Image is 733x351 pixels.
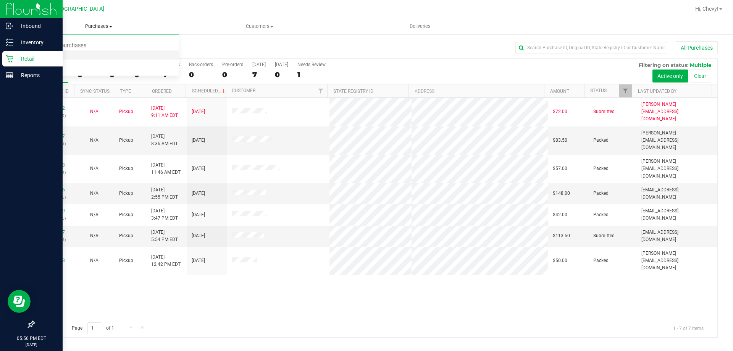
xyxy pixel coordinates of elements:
[252,70,266,79] div: 7
[676,41,718,54] button: All Purchases
[6,71,13,79] inline-svg: Reports
[120,89,131,94] a: Type
[667,322,710,334] span: 1 - 7 of 7 items
[119,165,133,172] span: Pickup
[222,62,243,67] div: Pre-orders
[119,190,133,197] span: Pickup
[340,18,501,34] a: Deliveries
[44,258,65,263] a: 11979713
[179,18,340,34] a: Customers
[65,322,120,334] span: Page of 1
[90,212,98,217] span: Not Applicable
[90,108,98,115] button: N/A
[315,84,327,97] a: Filter
[8,290,31,313] iframe: Resource center
[192,211,205,218] span: [DATE]
[52,6,104,12] span: [GEOGRAPHIC_DATA]
[179,23,339,30] span: Customers
[151,162,181,176] span: [DATE] 11:46 AM EDT
[18,23,179,30] span: Purchases
[553,211,567,218] span: $42.00
[275,62,288,67] div: [DATE]
[593,211,609,218] span: Packed
[119,211,133,218] span: Pickup
[13,38,59,47] p: Inventory
[192,257,205,264] span: [DATE]
[90,137,98,144] button: N/A
[639,62,688,68] span: Filtering on status:
[593,232,615,239] span: Submitted
[151,105,178,119] span: [DATE] 9:11 AM EDT
[119,232,133,239] span: Pickup
[641,129,713,152] span: [PERSON_NAME][EMAIL_ADDRESS][DOMAIN_NAME]
[192,190,205,197] span: [DATE]
[553,232,570,239] span: $113.50
[90,233,98,238] span: Not Applicable
[192,232,205,239] span: [DATE]
[652,70,688,82] button: Active only
[641,250,713,272] span: [PERSON_NAME][EMAIL_ADDRESS][DOMAIN_NAME]
[6,22,13,30] inline-svg: Inbound
[90,211,98,218] button: N/A
[3,335,59,342] p: 05:56 PM EDT
[590,88,607,93] a: Status
[515,42,668,53] input: Search Purchase ID, Original ID, State Registry ID or Customer Name...
[297,62,326,67] div: Needs Review
[553,137,567,144] span: $83.50
[151,229,178,243] span: [DATE] 5:54 PM EDT
[593,190,609,197] span: Packed
[593,108,615,115] span: Submitted
[192,165,205,172] span: [DATE]
[44,187,65,192] a: 11980816
[151,207,178,222] span: [DATE] 3:47 PM EDT
[80,89,110,94] a: Sync Status
[550,89,569,94] a: Amount
[399,23,441,30] span: Deliveries
[690,62,711,68] span: Multiple
[275,70,288,79] div: 0
[408,84,544,98] th: Address
[593,137,609,144] span: Packed
[641,229,713,243] span: [EMAIL_ADDRESS][DOMAIN_NAME]
[192,108,205,115] span: [DATE]
[297,70,326,79] div: 1
[90,258,98,263] span: Not Applicable
[151,186,178,201] span: [DATE] 2:55 PM EDT
[192,137,205,144] span: [DATE]
[119,108,133,115] span: Pickup
[90,232,98,239] button: N/A
[44,105,65,111] a: 11977942
[13,54,59,63] p: Retail
[44,230,65,235] a: 11982067
[119,137,133,144] span: Pickup
[638,89,676,94] a: Last Updated By
[90,165,98,172] button: N/A
[152,89,172,94] a: Ordered
[90,191,98,196] span: Not Applicable
[695,6,718,12] span: Hi, Chevy!
[189,70,213,79] div: 0
[192,88,227,94] a: Scheduled
[87,322,101,334] input: 1
[90,257,98,264] button: N/A
[151,133,178,147] span: [DATE] 8:36 AM EDT
[553,108,567,115] span: $72.00
[119,257,133,264] span: Pickup
[90,137,98,143] span: Not Applicable
[189,62,213,67] div: Back-orders
[13,21,59,31] p: Inbound
[222,70,243,79] div: 0
[18,18,179,34] a: Purchases Summary of purchases Fulfillment All purchases
[90,166,98,171] span: Not Applicable
[232,88,255,93] a: Customer
[6,55,13,63] inline-svg: Retail
[333,89,373,94] a: State Registry ID
[641,101,713,123] span: [PERSON_NAME][EMAIL_ADDRESS][DOMAIN_NAME]
[3,342,59,348] p: [DATE]
[619,84,632,97] a: Filter
[641,158,713,180] span: [PERSON_NAME][EMAIL_ADDRESS][DOMAIN_NAME]
[90,109,98,114] span: Not Applicable
[553,165,567,172] span: $57.00
[593,165,609,172] span: Packed
[44,162,65,168] a: 11979293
